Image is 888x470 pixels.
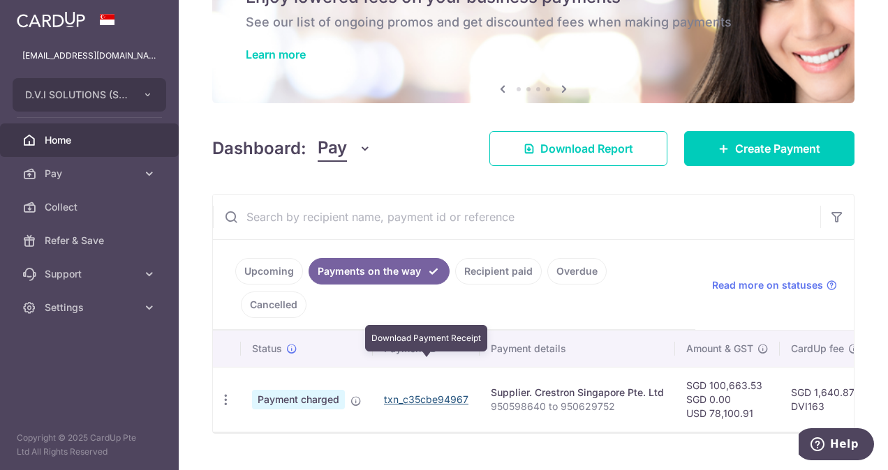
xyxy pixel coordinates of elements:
span: D.V.I SOLUTIONS (S) PTE. LTD. [25,88,128,102]
td: SGD 100,663.53 SGD 0.00 USD 78,100.91 [675,367,780,432]
iframe: Opens a widget where you can find more information [799,428,874,463]
span: Create Payment [735,140,820,157]
a: Read more on statuses [712,278,837,292]
a: Learn more [246,47,306,61]
span: CardUp fee [791,342,844,356]
span: Refer & Save [45,234,137,248]
img: CardUp [17,11,85,28]
span: Pay [318,135,347,162]
a: Cancelled [241,291,306,318]
p: [EMAIL_ADDRESS][DOMAIN_NAME] [22,49,156,63]
p: 950598640 to 950629752 [491,400,664,414]
a: Upcoming [235,258,303,285]
button: D.V.I SOLUTIONS (S) PTE. LTD. [13,78,166,112]
a: Payments on the way [309,258,450,285]
td: SGD 1,640.87 DVI163 [780,367,871,432]
a: Download Report [489,131,667,166]
span: Read more on statuses [712,278,823,292]
a: Overdue [547,258,607,285]
span: Pay [45,167,137,181]
span: Amount & GST [686,342,753,356]
span: Home [45,133,137,147]
a: Create Payment [684,131,854,166]
h4: Dashboard: [212,136,306,161]
h6: See our list of ongoing promos and get discounted fees when making payments [246,14,821,31]
a: Recipient paid [455,258,542,285]
button: Pay [318,135,371,162]
span: Collect [45,200,137,214]
span: Status [252,342,282,356]
span: Download Report [540,140,633,157]
div: Supplier. Crestron Singapore Pte. Ltd [491,386,664,400]
input: Search by recipient name, payment id or reference [213,195,820,239]
span: Settings [45,301,137,314]
th: Payment details [480,331,675,367]
a: txn_c35cbe94967 [384,393,468,405]
span: Support [45,267,137,281]
span: Payment charged [252,390,345,409]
